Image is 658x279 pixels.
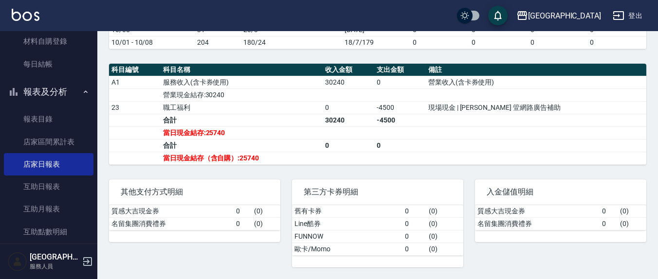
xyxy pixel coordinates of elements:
[600,205,618,218] td: 0
[161,152,323,164] td: 當日現金結存（含自購）:25740
[426,76,646,88] td: 營業收入(含卡券使用)
[609,7,646,25] button: 登出
[323,64,374,76] th: 收入金額
[121,187,269,197] span: 其他支付方式明細
[292,205,402,218] td: 舊有卡券
[323,139,374,152] td: 0
[161,76,323,88] td: 服務收入(含卡券使用)
[8,252,27,271] img: Person
[374,139,426,152] td: 0
[587,36,646,49] td: 0
[487,187,635,197] span: 入金儲值明細
[618,205,646,218] td: ( 0 )
[234,217,252,230] td: 0
[410,36,469,49] td: 0
[109,64,161,76] th: 科目編號
[426,101,646,114] td: 現場現金 | [PERSON_NAME] 箮網路廣告補助
[426,243,463,255] td: ( 0 )
[195,36,241,49] td: 204
[475,205,646,230] table: a dense table
[323,101,374,114] td: 0
[4,198,93,220] a: 互助月報表
[109,64,646,165] table: a dense table
[292,205,463,256] table: a dense table
[109,217,234,230] td: 名留集團消費禮券
[109,76,161,88] td: A1
[323,114,374,126] td: 30240
[161,114,323,126] td: 合計
[161,64,323,76] th: 科目名稱
[292,230,402,243] td: FUNNOW
[374,114,426,126] td: -4500
[342,36,410,49] td: 18/7/179
[292,243,402,255] td: 歐卡/Momo
[30,252,79,262] h5: [GEOGRAPHIC_DATA]
[402,243,426,255] td: 0
[402,205,426,218] td: 0
[161,139,323,152] td: 合計
[109,205,234,218] td: 質感大吉現金券
[161,88,323,101] td: 營業現金結存:30240
[4,175,93,198] a: 互助日報表
[475,205,600,218] td: 質感大吉現金券
[4,30,93,52] a: 材料自購登錄
[109,101,161,114] td: 23
[426,230,463,243] td: ( 0 )
[512,6,605,26] button: [GEOGRAPHIC_DATA]
[304,187,452,197] span: 第三方卡券明細
[426,205,463,218] td: ( 0 )
[402,217,426,230] td: 0
[252,205,280,218] td: ( 0 )
[374,101,426,114] td: -4500
[374,64,426,76] th: 支出金額
[4,108,93,130] a: 報表目錄
[161,101,323,114] td: 職工福利
[4,221,93,243] a: 互助點數明細
[426,217,463,230] td: ( 0 )
[488,6,508,25] button: save
[241,36,342,49] td: 180/24
[109,205,280,230] table: a dense table
[469,36,528,49] td: 0
[426,64,646,76] th: 備註
[161,126,323,139] td: 當日現金結存:25740
[292,217,402,230] td: Line酷券
[528,10,601,22] div: [GEOGRAPHIC_DATA]
[234,205,252,218] td: 0
[475,217,600,230] td: 名留集團消費禮券
[618,217,646,230] td: ( 0 )
[4,243,93,265] a: 互助業績報表
[402,230,426,243] td: 0
[374,76,426,88] td: 0
[600,217,618,230] td: 0
[30,262,79,271] p: 服務人員
[252,217,280,230] td: ( 0 )
[323,76,374,88] td: 30240
[4,153,93,175] a: 店家日報表
[109,36,195,49] td: 10/01 - 10/08
[4,131,93,153] a: 店家區間累計表
[4,53,93,75] a: 每日結帳
[4,79,93,105] button: 報表及分析
[12,9,39,21] img: Logo
[528,36,587,49] td: 0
